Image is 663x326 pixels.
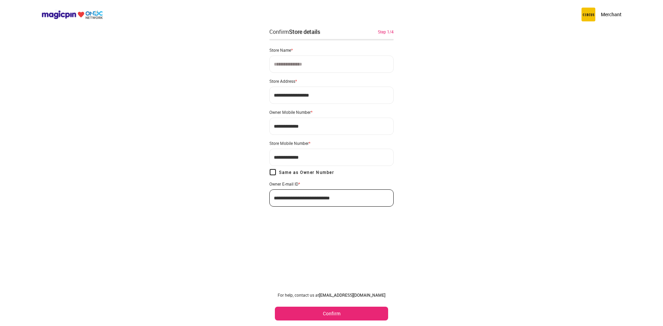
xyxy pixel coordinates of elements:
[289,28,320,36] div: Store details
[582,8,595,21] img: circus.b677b59b.png
[269,47,394,53] div: Store Name
[601,11,622,18] p: Merchant
[269,78,394,84] div: Store Address
[41,10,103,19] img: ondc-logo-new-small.8a59708e.svg
[378,29,394,35] div: Step 1/4
[269,140,394,146] div: Store Mobile Number
[319,292,385,298] a: [EMAIL_ADDRESS][DOMAIN_NAME]
[269,169,276,176] input: Same as Owner Number
[269,109,394,115] div: Owner Mobile Number
[275,307,388,320] button: Confirm
[269,181,394,187] div: Owner E-mail ID
[269,28,320,36] div: Confirm
[269,169,334,176] label: Same as Owner Number
[275,292,388,298] div: For help, contact us at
